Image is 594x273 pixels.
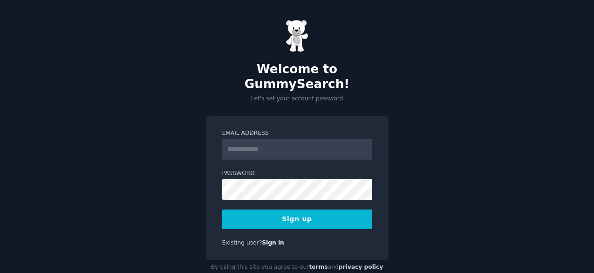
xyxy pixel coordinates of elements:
label: Password [222,169,372,178]
a: privacy policy [339,264,383,270]
h2: Welcome to GummySearch! [206,62,389,91]
a: Sign in [262,239,284,246]
a: terms [309,264,328,270]
img: Gummy Bear [286,20,309,52]
label: Email Address [222,129,372,138]
button: Sign up [222,210,372,229]
p: Let's set your account password [206,95,389,103]
span: Existing user? [222,239,262,246]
